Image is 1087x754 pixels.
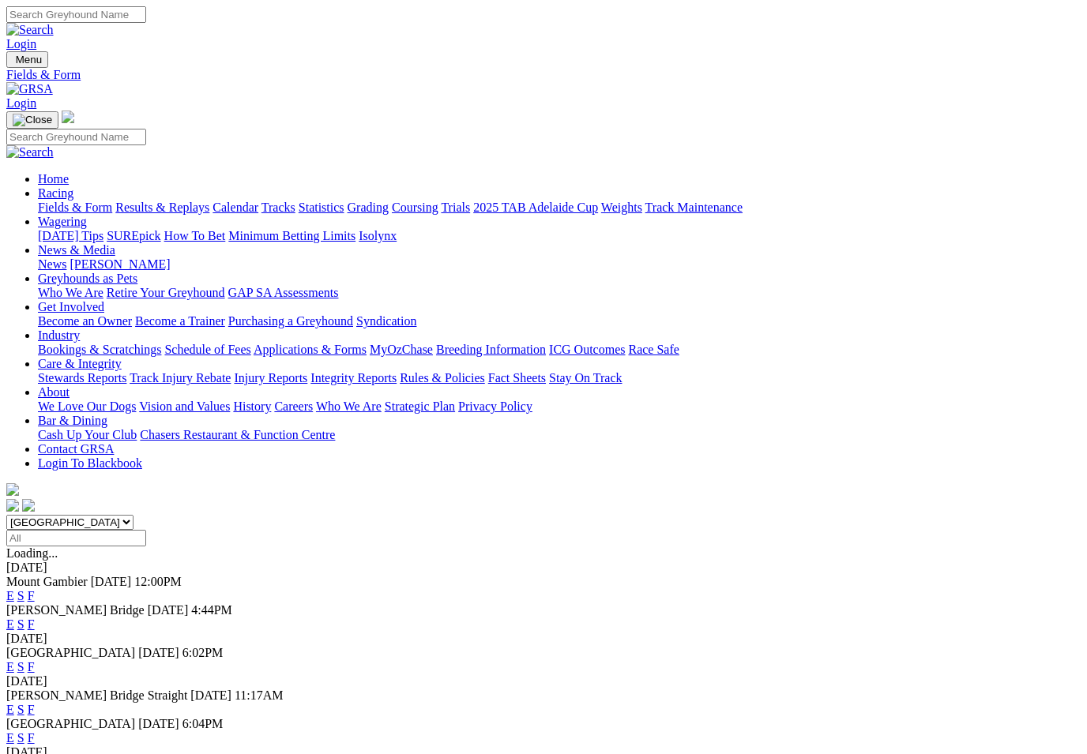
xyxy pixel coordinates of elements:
a: Grading [348,201,389,214]
input: Search [6,6,146,23]
a: About [38,385,70,399]
a: Race Safe [628,343,679,356]
a: History [233,400,271,413]
a: E [6,731,14,745]
div: Greyhounds as Pets [38,286,1081,300]
a: Stay On Track [549,371,622,385]
div: Wagering [38,229,1081,243]
a: S [17,731,24,745]
span: [DATE] [138,646,179,659]
a: Chasers Restaurant & Function Centre [140,428,335,441]
div: Bar & Dining [38,428,1081,442]
a: S [17,589,24,602]
a: SUREpick [107,229,160,242]
input: Search [6,129,146,145]
button: Toggle navigation [6,51,48,68]
img: Search [6,23,54,37]
img: facebook.svg [6,499,19,512]
a: Get Involved [38,300,104,313]
a: Results & Replays [115,201,209,214]
a: Purchasing a Greyhound [228,314,353,328]
div: Racing [38,201,1081,215]
a: Trials [441,201,470,214]
a: Fields & Form [6,68,1081,82]
img: Search [6,145,54,159]
span: [GEOGRAPHIC_DATA] [6,717,135,730]
img: GRSA [6,82,53,96]
span: Mount Gambier [6,575,88,588]
a: Stewards Reports [38,371,126,385]
a: Injury Reports [234,371,307,385]
a: 2025 TAB Adelaide Cup [473,201,598,214]
a: Login [6,96,36,110]
a: [DATE] Tips [38,229,103,242]
a: Coursing [392,201,438,214]
a: Contact GRSA [38,442,114,456]
a: Privacy Policy [458,400,532,413]
div: Industry [38,343,1081,357]
a: Integrity Reports [310,371,397,385]
a: Wagering [38,215,87,228]
div: News & Media [38,257,1081,272]
input: Select date [6,530,146,546]
a: Become a Trainer [135,314,225,328]
div: Care & Integrity [38,371,1081,385]
a: F [28,617,35,631]
a: Home [38,172,69,186]
span: 4:44PM [191,603,232,617]
a: Track Injury Rebate [130,371,231,385]
a: We Love Our Dogs [38,400,136,413]
a: F [28,703,35,716]
a: Weights [601,201,642,214]
a: GAP SA Assessments [228,286,339,299]
span: 12:00PM [134,575,182,588]
a: [PERSON_NAME] [70,257,170,271]
a: F [28,731,35,745]
a: E [6,660,14,673]
a: ICG Outcomes [549,343,625,356]
a: Minimum Betting Limits [228,229,355,242]
a: Fields & Form [38,201,112,214]
a: Rules & Policies [400,371,485,385]
span: [DATE] [148,603,189,617]
a: Strategic Plan [385,400,455,413]
div: About [38,400,1081,414]
a: S [17,617,24,631]
a: F [28,589,35,602]
a: Fact Sheets [488,371,546,385]
img: twitter.svg [22,499,35,512]
button: Toggle navigation [6,111,58,129]
a: Syndication [356,314,416,328]
a: Breeding Information [436,343,546,356]
div: [DATE] [6,674,1081,688]
a: Become an Owner [38,314,132,328]
span: 6:04PM [182,717,224,730]
span: 11:17AM [235,688,284,702]
a: Racing [38,186,73,200]
div: Get Involved [38,314,1081,328]
a: How To Bet [164,229,226,242]
a: E [6,617,14,631]
a: News & Media [38,243,115,257]
a: Isolynx [359,229,397,242]
span: [DATE] [138,717,179,730]
div: [DATE] [6,632,1081,646]
img: logo-grsa-white.png [6,483,19,496]
a: E [6,589,14,602]
span: [DATE] [91,575,132,588]
a: News [38,257,66,271]
a: Who We Are [38,286,103,299]
a: S [17,660,24,673]
span: 6:02PM [182,646,224,659]
a: Login To Blackbook [38,456,142,470]
a: Greyhounds as Pets [38,272,137,285]
a: Vision and Values [139,400,230,413]
a: Schedule of Fees [164,343,250,356]
span: Loading... [6,546,58,560]
a: Track Maintenance [645,201,743,214]
a: Care & Integrity [38,357,122,370]
img: logo-grsa-white.png [62,111,74,123]
a: Careers [274,400,313,413]
a: Retire Your Greyhound [107,286,225,299]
